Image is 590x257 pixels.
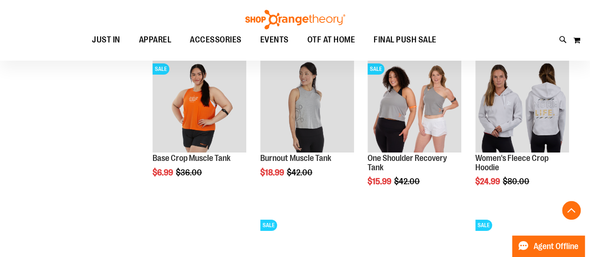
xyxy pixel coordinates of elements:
span: Agent Offline [534,242,578,251]
img: Main view of One Shoulder Recovery Tank [368,59,461,153]
a: APPAREL [130,29,181,51]
span: APPAREL [139,29,172,50]
div: product [363,54,466,210]
a: Product image for Burnout Muscle Tank [260,59,354,154]
span: $15.99 [368,177,393,186]
img: Product image for Burnout Muscle Tank [260,59,354,153]
a: OTF AT HOME [298,29,365,51]
span: $42.00 [287,168,314,177]
span: $42.00 [394,177,421,186]
span: JUST IN [92,29,120,50]
img: Product image for Womens Fleece Crop Hoodie [475,59,569,153]
span: FINAL PUSH SALE [374,29,437,50]
span: SALE [475,220,492,231]
div: product [148,54,251,201]
img: Product image for Base Crop Muscle Tank [153,59,246,153]
span: EVENTS [260,29,289,50]
a: EVENTS [251,29,298,51]
span: $24.99 [475,177,501,186]
a: Product image for Womens Fleece Crop Hoodie [475,59,569,154]
span: SALE [260,220,277,231]
a: ACCESSORIES [180,29,251,51]
a: Women's Fleece Crop Hoodie [475,153,548,172]
span: OTF AT HOME [307,29,355,50]
a: One Shoulder Recovery Tank [368,153,447,172]
button: Back To Top [562,201,581,220]
a: FINAL PUSH SALE [364,29,446,50]
a: Base Crop Muscle Tank [153,153,230,163]
a: Main view of One Shoulder Recovery TankSALE [368,59,461,154]
img: Shop Orangetheory [244,10,347,29]
span: SALE [153,63,169,75]
span: $6.99 [153,168,174,177]
div: product [471,54,574,210]
div: product [256,54,359,201]
button: Agent Offline [512,236,584,257]
span: ACCESSORIES [190,29,242,50]
a: Burnout Muscle Tank [260,153,331,163]
span: $18.99 [260,168,285,177]
span: $80.00 [503,177,531,186]
span: SALE [368,63,384,75]
a: JUST IN [83,29,130,51]
a: Product image for Base Crop Muscle TankSALE [153,59,246,154]
span: $36.00 [176,168,203,177]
